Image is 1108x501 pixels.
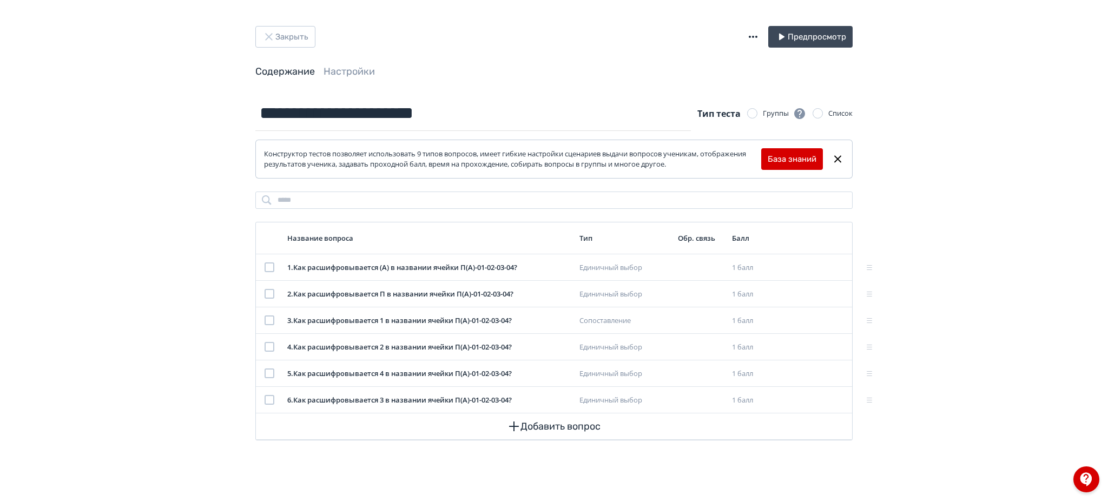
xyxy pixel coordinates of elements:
button: Закрыть [255,26,315,48]
div: Единичный выбор [579,395,669,406]
div: Обр. связь [678,233,723,243]
div: 3 . Как расшифровывается 1 в названии ячейки П(А)-01-02-03-04? [287,315,571,326]
div: Сопоставление [579,315,669,326]
div: 1 балл [732,342,772,353]
div: 1 балл [732,395,772,406]
button: Предпросмотр [768,26,853,48]
div: 4 . Как расшифровывается 2 в названии ячейки П(А)-01-02-03-04? [287,342,571,353]
div: Единичный выбор [579,262,669,273]
div: 5 . Как расшифровывается 4 в названии ячейки П(А)-01-02-03-04? [287,368,571,379]
div: Единичный выбор [579,368,669,379]
a: Содержание [255,65,315,77]
div: 1 . Как расшифровывается (А) в названии ячейки П(А)-01-02-03-04? [287,262,571,273]
div: Название вопроса [287,233,571,243]
div: Единичный выбор [579,289,669,300]
div: Группы [763,107,806,120]
div: Конструктор тестов позволяет использовать 9 типов вопросов, имеет гибкие настройки сценариев выда... [264,149,761,170]
div: 1 балл [732,368,772,379]
div: Тип [579,233,669,243]
div: Список [828,108,853,119]
div: Балл [732,233,772,243]
div: 6 . Как расшифровывается 3 в названии ячейки П(А)-01-02-03-04? [287,395,571,406]
a: База знаний [768,153,816,166]
a: Настройки [324,65,375,77]
div: Единичный выбор [579,342,669,353]
div: 1 балл [732,315,772,326]
div: 1 балл [732,262,772,273]
button: Добавить вопрос [265,413,843,439]
button: База знаний [761,148,823,170]
span: Тип теста [697,108,741,120]
div: 1 балл [732,289,772,300]
div: 2 . Как расшифровывается П в названии ячейки П(А)-01-02-03-04? [287,289,571,300]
